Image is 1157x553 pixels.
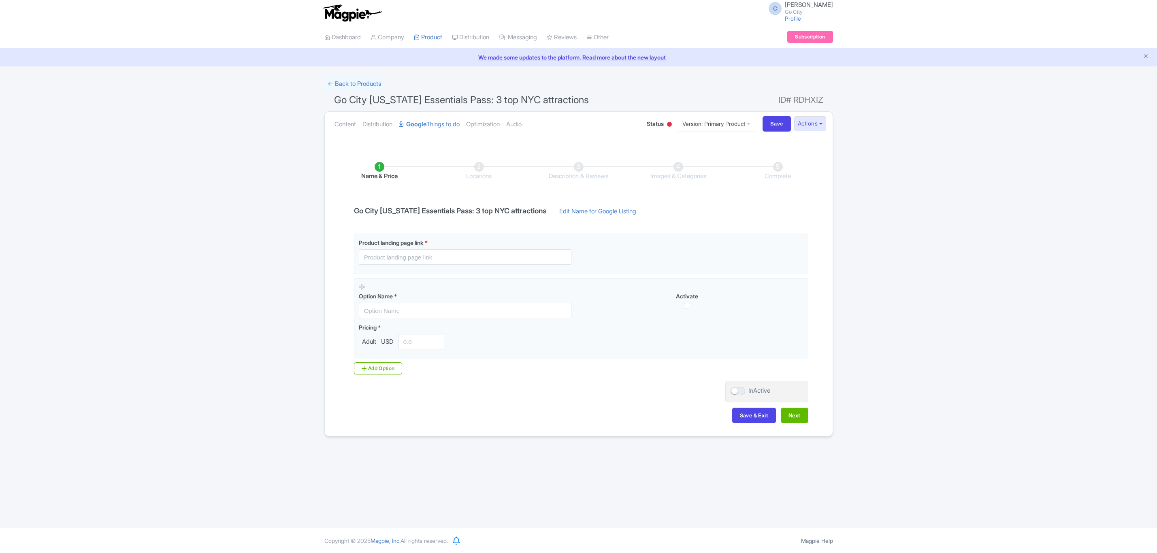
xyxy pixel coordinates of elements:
[665,119,673,131] div: Inactive
[320,4,383,22] img: logo-ab69f6fb50320c5b225c76a69d11143b.png
[320,536,453,545] div: Copyright © 2025 All rights reserved.
[398,334,445,349] input: 0.0
[330,162,429,181] li: Name & Price
[399,112,460,137] a: GoogleThings to do
[781,408,808,423] button: Next
[785,15,801,22] a: Profile
[629,162,728,181] li: Images & Categories
[499,26,537,49] a: Messaging
[452,26,489,49] a: Distribution
[371,26,404,49] a: Company
[359,239,424,246] span: Product landing page link
[547,26,577,49] a: Reviews
[801,537,833,544] a: Magpie Help
[335,112,356,137] a: Content
[785,9,833,15] small: Go City
[324,76,384,92] a: ← Back to Products
[748,386,770,396] div: InActive
[586,26,609,49] a: Other
[429,162,529,181] li: Locations
[529,162,629,181] li: Description & Reviews
[676,293,698,300] span: Activate
[324,26,361,49] a: Dashboard
[647,119,664,128] span: Status
[334,94,589,106] span: Go City [US_STATE] Essentials Pass: 3 top NYC attractions
[728,162,828,181] li: Complete
[794,116,826,131] button: Actions
[359,337,379,347] span: Adult
[778,92,823,108] span: ID# RDHXIZ
[359,293,393,300] span: Option Name
[362,112,392,137] a: Distribution
[349,207,551,215] h4: Go City [US_STATE] Essentials Pass: 3 top NYC attractions
[1143,52,1149,62] button: Close announcement
[414,26,442,49] a: Product
[764,2,833,15] a: C [PERSON_NAME] Go City
[787,31,833,43] a: Subscription
[5,53,1152,62] a: We made some updates to the platform. Read more about the new layout
[406,120,426,129] strong: Google
[371,537,401,544] span: Magpie, Inc.
[359,249,571,265] input: Product landing page link
[359,324,377,331] span: Pricing
[785,1,833,9] span: [PERSON_NAME]
[354,362,403,374] div: Add Option
[769,2,782,15] span: C
[732,408,776,423] button: Save & Exit
[551,207,644,220] a: Edit Name for Google Listing
[763,116,791,132] input: Save
[677,116,756,132] a: Version: Primary Product
[379,337,395,347] span: USD
[506,112,522,137] a: Audio
[466,112,500,137] a: Optimization
[359,303,571,318] input: Option Name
